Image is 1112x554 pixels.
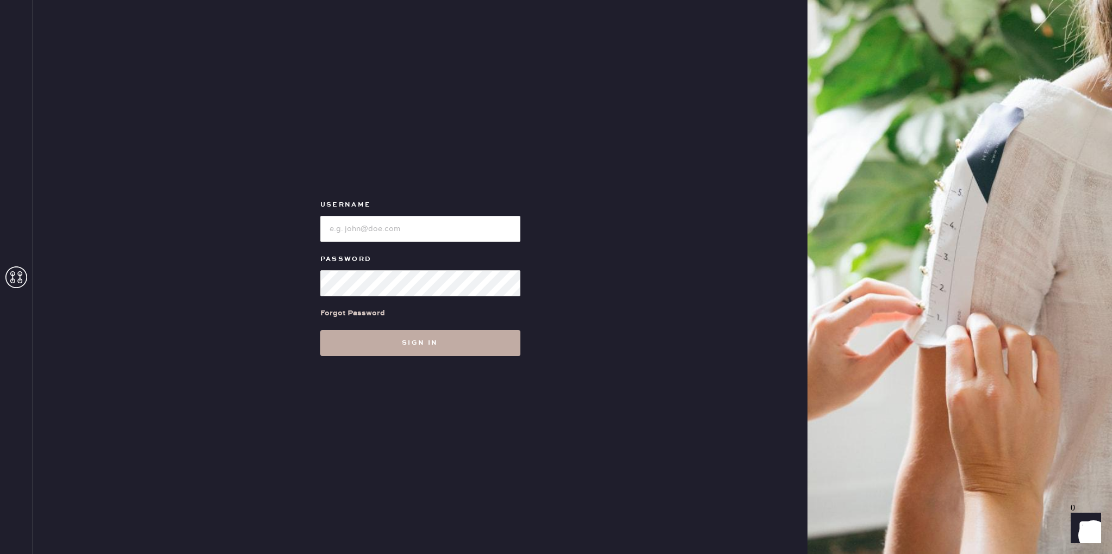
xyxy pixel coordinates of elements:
[320,253,520,266] label: Password
[320,198,520,211] label: Username
[320,216,520,242] input: e.g. john@doe.com
[320,330,520,356] button: Sign in
[1060,505,1107,552] iframe: Front Chat
[320,307,385,319] div: Forgot Password
[320,296,385,330] a: Forgot Password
